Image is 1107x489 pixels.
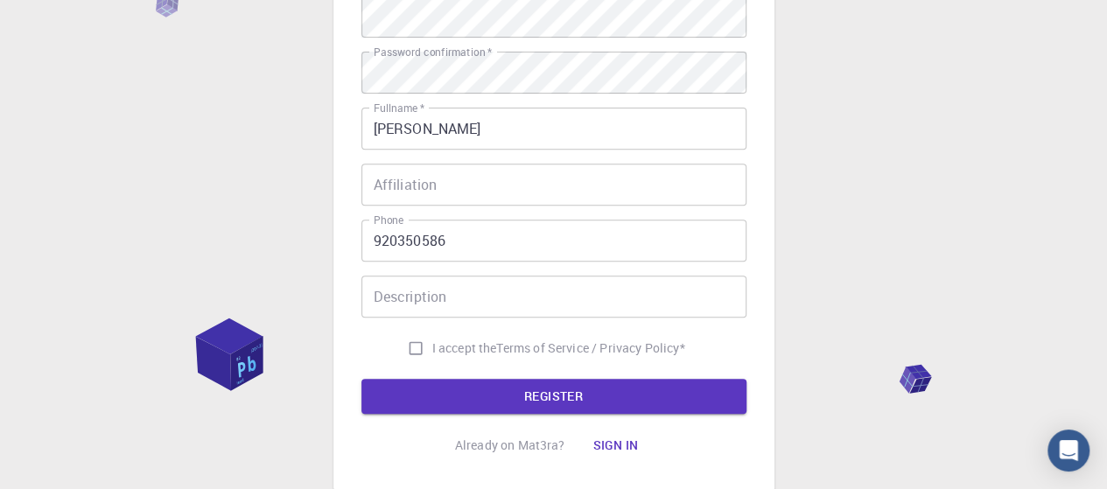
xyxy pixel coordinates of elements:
[455,437,565,454] p: Already on Mat3ra?
[374,101,424,115] label: Fullname
[374,213,403,227] label: Phone
[374,45,492,59] label: Password confirmation
[432,339,497,357] span: I accept the
[578,428,652,463] button: Sign in
[496,339,684,357] p: Terms of Service / Privacy Policy *
[496,339,684,357] a: Terms of Service / Privacy Policy*
[1047,430,1089,472] div: Open Intercom Messenger
[361,379,746,414] button: REGISTER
